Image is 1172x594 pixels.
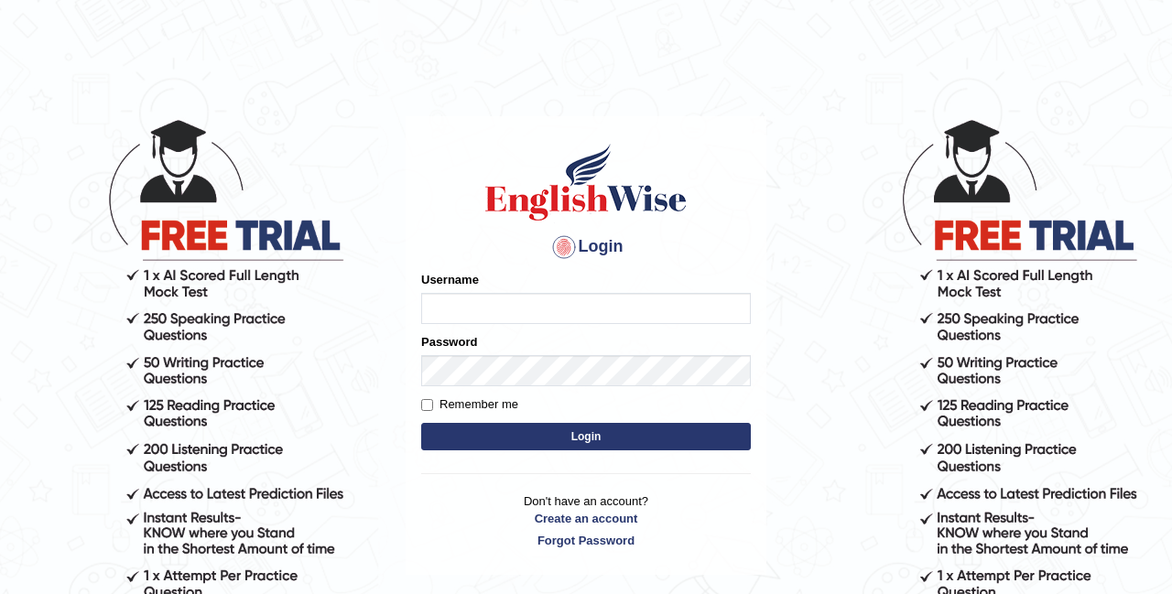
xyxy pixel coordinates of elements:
[482,141,690,223] img: Logo of English Wise sign in for intelligent practice with AI
[421,532,751,549] a: Forgot Password
[421,333,477,351] label: Password
[421,423,751,450] button: Login
[421,395,518,414] label: Remember me
[421,271,479,288] label: Username
[421,232,751,262] h4: Login
[421,510,751,527] a: Create an account
[421,492,751,549] p: Don't have an account?
[421,399,433,411] input: Remember me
